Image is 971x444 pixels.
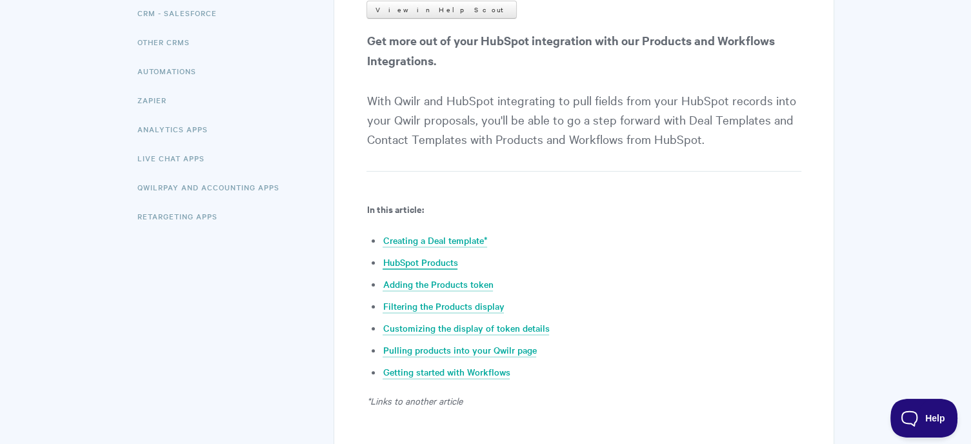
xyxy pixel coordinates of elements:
[366,202,423,216] b: In this article:
[137,116,217,142] a: Analytics Apps
[383,343,536,358] a: Pulling products into your Qwilr page
[383,234,487,248] a: Creating a Deal template*
[137,58,206,84] a: Automations
[137,87,176,113] a: Zapier
[890,399,958,438] iframe: Toggle Customer Support
[137,203,227,229] a: Retargeting Apps
[137,145,214,171] a: Live Chat Apps
[383,299,504,314] a: Filtering the Products display
[383,256,457,270] a: HubSpot Products
[383,321,549,336] a: Customizing the display of token details
[366,32,774,68] strong: Get more out of your HubSpot integration with our Products and Workflows Integrations.
[383,277,493,292] a: Adding the Products token
[137,174,289,200] a: QwilrPay and Accounting Apps
[366,394,462,407] em: *Links to another article
[366,30,801,172] p: With Qwilr and HubSpot integrating to pull fields from your HubSpot records into your Qwilr propo...
[137,29,199,55] a: Other CRMs
[383,365,510,379] a: Getting started with Workflows
[366,1,517,19] a: View in Help Scout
